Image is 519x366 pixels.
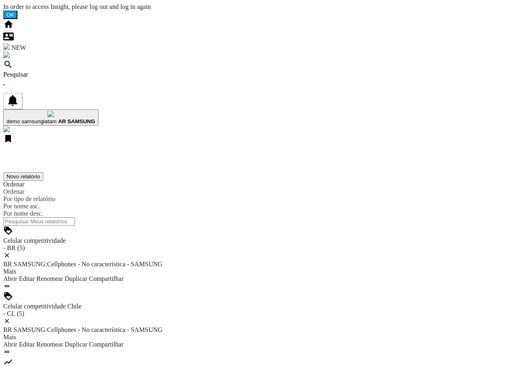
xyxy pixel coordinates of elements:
span: Compartilhar [89,341,123,348]
div: BR SAMSUNG:Cellphones - No característica - SAMSUNG [3,261,516,268]
div: - BR (5) [3,244,516,252]
a: Abra website Wiser [3,126,10,133]
div: Alertas [3,51,516,60]
span: Mais [3,334,16,340]
div: Ordenar [3,181,516,188]
div: Matriz de PROMOÇÕES [3,291,516,303]
div: Celular competitividade Chile [3,303,516,310]
b: AR SAMSUNG [58,118,95,124]
div: BR SAMSUNG:Cellphones - No característica - SAMSUNG [3,326,516,334]
span: Abrir [3,341,17,348]
span: Editar [19,275,35,282]
span: NEW [11,44,26,51]
img: profile.jpg [47,111,54,117]
img: wise-card.svg [3,43,10,50]
div: Início [3,19,516,31]
div: Por nome desc. [3,210,516,217]
div: Deletar [3,252,516,261]
button: demo samsunglatam AR SAMSUNG [3,109,99,126]
div: WiseCard [3,43,516,51]
img: alerts-logo.svg [3,51,10,58]
div: Por tipo de relatório [3,195,516,203]
button: OK [3,11,17,19]
span: Editar [19,341,35,348]
div: Celular competitividade [3,237,516,244]
span: Renomear [36,341,63,348]
span: Duplicar [65,341,88,348]
input: Pesquisar Meus relatórios [3,217,75,226]
h2: Meus relatórios [3,153,516,164]
span: Renomear [36,275,63,282]
div: - CL (5) [3,310,516,317]
div: In order to access Insight, please log out and log in again [3,3,516,11]
div: Ordenar [3,188,516,195]
span: Duplicar [65,275,88,282]
button: 0 notificação [3,93,23,109]
div: Fale conosco [3,31,516,43]
div: Pesquisar [3,71,516,78]
div: Deletar [3,317,516,326]
img: wiser-w-icon-blue.png [3,126,10,132]
span: Mais [3,268,16,275]
span: Compartilhar [89,275,123,282]
div: Matriz de PROMOÇÕES [3,226,516,237]
div: Por nome asc. [3,203,516,210]
span: Abrir [3,275,17,282]
span: demo samsunglatam [6,118,57,124]
button: Novo relatório [3,172,43,181]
